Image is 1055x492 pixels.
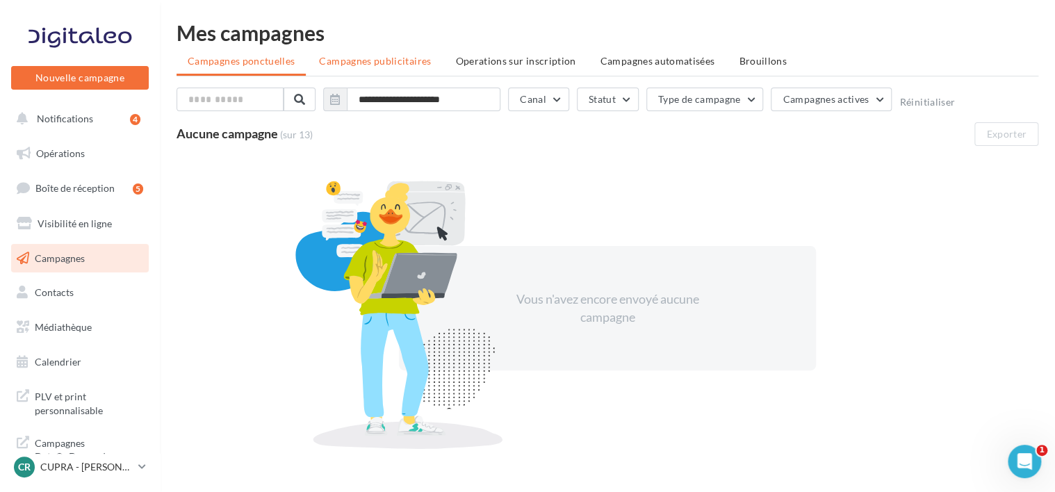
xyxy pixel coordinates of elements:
[783,93,869,105] span: Campagnes actives
[319,55,431,67] span: Campagnes publicitaires
[280,128,313,142] span: (sur 13)
[739,55,787,67] span: Brouillons
[899,97,955,108] button: Réinitialiser
[8,428,152,469] a: Campagnes DataOnDemand
[35,286,74,298] span: Contacts
[8,347,152,377] a: Calendrier
[11,454,149,480] a: CR CUPRA - [PERSON_NAME]
[508,88,569,111] button: Canal
[35,434,143,464] span: Campagnes DataOnDemand
[600,55,715,67] span: Campagnes automatisées
[8,209,152,238] a: Visibilité en ligne
[771,88,892,111] button: Campagnes actives
[1036,445,1047,456] span: 1
[18,460,31,474] span: CR
[133,183,143,195] div: 5
[177,22,1038,43] div: Mes campagnes
[8,244,152,273] a: Campagnes
[646,88,764,111] button: Type de campagne
[38,218,112,229] span: Visibilité en ligne
[130,114,140,125] div: 4
[35,356,81,368] span: Calendrier
[35,321,92,333] span: Médiathèque
[35,387,143,417] span: PLV et print personnalisable
[36,147,85,159] span: Opérations
[177,126,278,141] span: Aucune campagne
[8,104,146,133] button: Notifications 4
[35,252,85,263] span: Campagnes
[974,122,1038,146] button: Exporter
[488,290,727,326] div: Vous n'avez encore envoyé aucune campagne
[8,313,152,342] a: Médiathèque
[8,278,152,307] a: Contacts
[35,182,115,194] span: Boîte de réception
[8,139,152,168] a: Opérations
[455,55,575,67] span: Operations sur inscription
[577,88,639,111] button: Statut
[8,173,152,203] a: Boîte de réception5
[40,460,133,474] p: CUPRA - [PERSON_NAME]
[8,382,152,423] a: PLV et print personnalisable
[37,113,93,124] span: Notifications
[11,66,149,90] button: Nouvelle campagne
[1008,445,1041,478] iframe: Intercom live chat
